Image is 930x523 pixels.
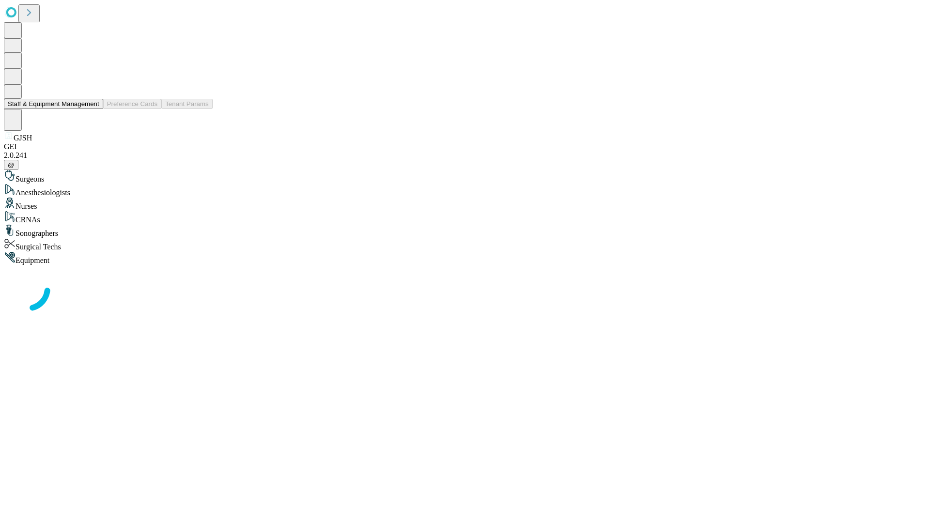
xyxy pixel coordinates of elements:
[4,251,926,265] div: Equipment
[4,99,103,109] button: Staff & Equipment Management
[4,151,926,160] div: 2.0.241
[4,238,926,251] div: Surgical Techs
[14,134,32,142] span: GJSH
[103,99,161,109] button: Preference Cards
[4,142,926,151] div: GEI
[161,99,213,109] button: Tenant Params
[4,184,926,197] div: Anesthesiologists
[4,170,926,184] div: Surgeons
[8,161,15,169] span: @
[4,197,926,211] div: Nurses
[4,224,926,238] div: Sonographers
[4,160,18,170] button: @
[4,211,926,224] div: CRNAs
